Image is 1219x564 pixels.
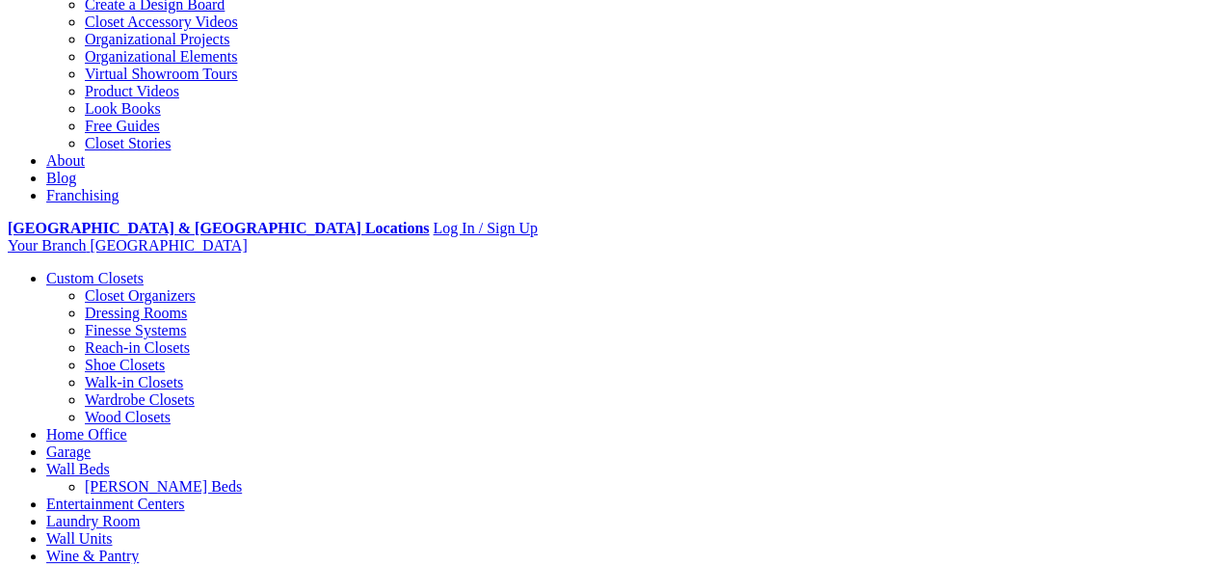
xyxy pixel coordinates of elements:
a: Wardrobe Closets [85,391,195,408]
a: Your Branch [GEOGRAPHIC_DATA] [8,237,248,254]
a: Walk-in Closets [85,374,183,390]
a: Product Videos [85,83,179,99]
a: Wall Beds [46,461,110,477]
a: Laundry Room [46,513,140,529]
a: Organizational Elements [85,48,237,65]
a: Franchising [46,187,119,203]
a: Look Books [85,100,161,117]
a: Closet Accessory Videos [85,13,238,30]
a: Closet Stories [85,135,171,151]
a: Free Guides [85,118,160,134]
a: Reach-in Closets [85,339,190,356]
a: [PERSON_NAME] Beds [85,478,242,495]
a: Home Office [46,426,127,443]
span: Your Branch [8,237,86,254]
a: Wall Units [46,530,112,547]
a: Custom Closets [46,270,144,286]
a: Closet Organizers [85,287,196,304]
a: Dressing Rooms [85,305,187,321]
a: Virtual Showroom Tours [85,66,238,82]
a: Shoe Closets [85,357,165,373]
a: Log In / Sign Up [433,220,537,236]
a: About [46,152,85,169]
a: Garage [46,443,91,460]
a: Blog [46,170,76,186]
a: Wine & Pantry [46,548,139,564]
a: [GEOGRAPHIC_DATA] & [GEOGRAPHIC_DATA] Locations [8,220,429,236]
a: Wood Closets [85,409,171,425]
a: Finesse Systems [85,322,186,338]
a: Organizational Projects [85,31,229,47]
span: [GEOGRAPHIC_DATA] [90,237,247,254]
a: Entertainment Centers [46,496,185,512]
